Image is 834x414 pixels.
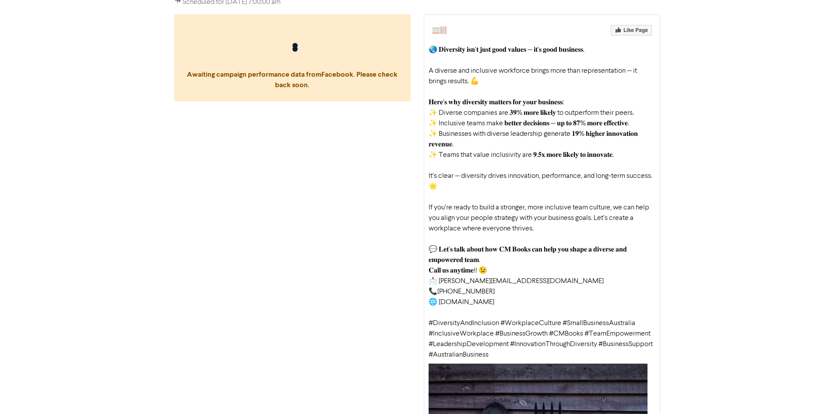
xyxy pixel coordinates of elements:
[611,25,652,35] img: Like Page
[429,45,655,360] div: 🌏 𝐃𝐢𝐯𝐞𝐫𝐬𝐢𝐭𝐲 𝐢𝐬𝐧’𝐭 𝐣𝐮𝐬𝐭 𝐠𝐨𝐨𝐝 𝐯𝐚𝐥𝐮𝐞𝐬 — 𝐢𝐭’𝐬 𝐠𝐨𝐨𝐝 𝐛𝐮𝐬𝐢𝐧𝐞𝐬𝐬. A diverse and inclusive workforce brings...
[790,372,834,414] iframe: Chat Widget
[183,43,401,89] span: Awaiting campaign performance data from Facebook . Please check back soon.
